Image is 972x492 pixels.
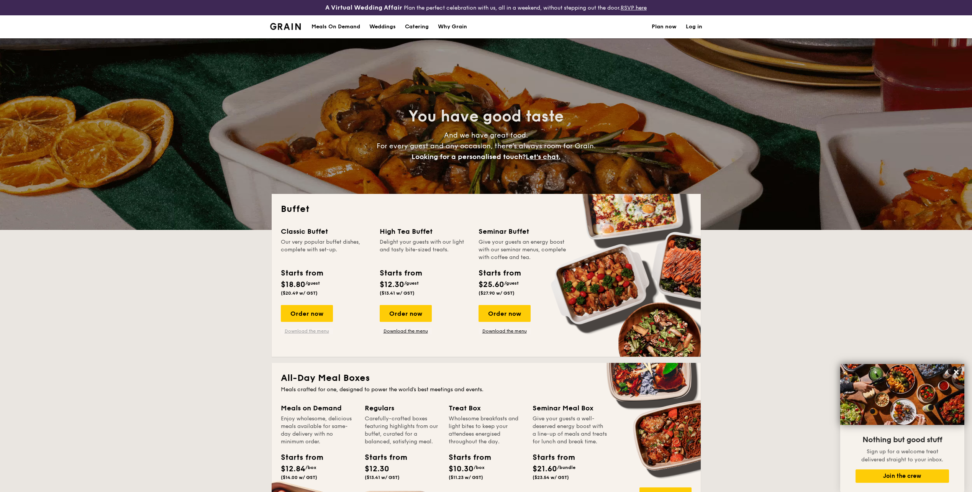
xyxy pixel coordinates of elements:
[377,131,596,161] span: And we have great food. For every guest and any occasion, there’s always room for Grain.
[380,290,415,296] span: ($13.41 w/ GST)
[281,238,370,261] div: Our very popular buffet dishes, complete with set-up.
[449,403,523,413] div: Treat Box
[281,475,317,480] span: ($14.00 w/ GST)
[856,469,949,483] button: Join the crew
[533,452,567,463] div: Starts from
[380,267,421,279] div: Starts from
[305,280,320,286] span: /guest
[281,290,318,296] span: ($20.49 w/ GST)
[621,5,647,11] a: RSVP here
[533,403,607,413] div: Seminar Meal Box
[365,415,439,446] div: Carefully-crafted boxes featuring highlights from our buffet, curated for a balanced, satisfying ...
[365,452,399,463] div: Starts from
[449,464,474,474] span: $10.30
[652,15,677,38] a: Plan now
[365,464,389,474] span: $12.30
[861,448,943,463] span: Sign up for a welcome treat delivered straight to your inbox.
[408,107,564,126] span: You have good taste
[305,465,316,470] span: /box
[449,475,483,480] span: ($11.23 w/ GST)
[281,328,333,334] a: Download the menu
[307,15,365,38] a: Meals On Demand
[479,226,568,237] div: Seminar Buffet
[411,153,526,161] span: Looking for a personalised touch?
[533,475,569,480] span: ($23.54 w/ GST)
[380,305,432,322] div: Order now
[380,280,404,289] span: $12.30
[281,267,323,279] div: Starts from
[404,280,419,286] span: /guest
[474,465,485,470] span: /box
[862,435,942,444] span: Nothing but good stuff
[325,3,402,12] h4: A Virtual Wedding Affair
[281,203,692,215] h2: Buffet
[365,475,400,480] span: ($13.41 w/ GST)
[281,452,315,463] div: Starts from
[479,328,531,334] a: Download the menu
[380,328,432,334] a: Download the menu
[433,15,472,38] a: Why Grain
[504,280,519,286] span: /guest
[533,415,607,446] div: Give your guests a well-deserved energy boost with a line-up of meals and treats for lunch and br...
[438,15,467,38] div: Why Grain
[400,15,433,38] a: Catering
[557,465,575,470] span: /bundle
[281,280,305,289] span: $18.80
[270,23,301,30] a: Logotype
[479,267,520,279] div: Starts from
[405,15,429,38] h1: Catering
[479,238,568,261] div: Give your guests an energy boost with our seminar menus, complete with coffee and tea.
[840,364,964,425] img: DSC07876-Edit02-Large.jpeg
[365,403,439,413] div: Regulars
[281,372,692,384] h2: All-Day Meal Boxes
[449,452,483,463] div: Starts from
[281,305,333,322] div: Order now
[266,3,707,12] div: Plan the perfect celebration with us, all in a weekend, without stepping out the door.
[281,226,370,237] div: Classic Buffet
[686,15,702,38] a: Log in
[479,290,515,296] span: ($27.90 w/ GST)
[533,464,557,474] span: $21.60
[281,386,692,394] div: Meals crafted for one, designed to power the world's best meetings and events.
[281,415,356,446] div: Enjoy wholesome, delicious meals available for same-day delivery with no minimum order.
[311,15,360,38] div: Meals On Demand
[526,153,561,161] span: Let's chat.
[479,305,531,322] div: Order now
[281,403,356,413] div: Meals on Demand
[380,238,469,261] div: Delight your guests with our light and tasty bite-sized treats.
[369,15,396,38] div: Weddings
[449,415,523,446] div: Wholesome breakfasts and light bites to keep your attendees energised throughout the day.
[380,226,469,237] div: High Tea Buffet
[270,23,301,30] img: Grain
[479,280,504,289] span: $25.60
[950,366,962,378] button: Close
[365,15,400,38] a: Weddings
[281,464,305,474] span: $12.84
